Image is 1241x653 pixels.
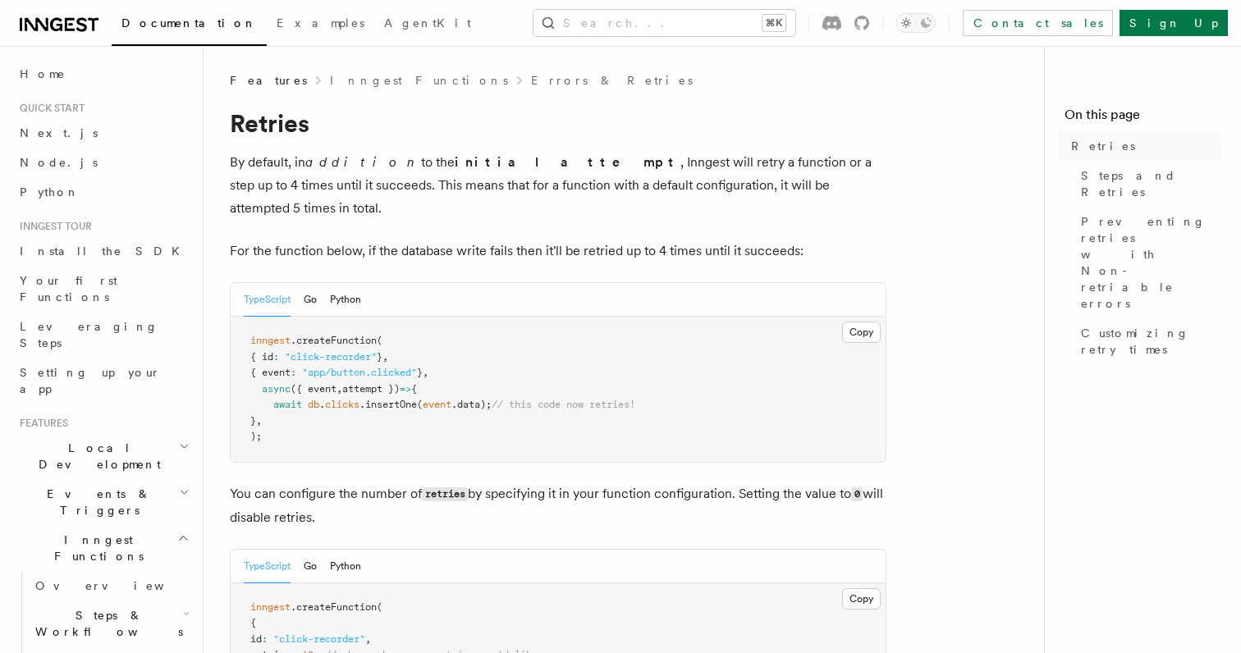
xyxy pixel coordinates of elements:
p: You can configure the number of by specifying it in your function configuration. Setting the valu... [230,482,886,529]
span: . [319,399,325,410]
span: Features [13,417,68,430]
span: ( [377,601,382,613]
span: ); [250,431,262,442]
span: Setting up your app [20,366,161,395]
button: Inngest Functions [13,525,193,571]
a: Python [13,177,193,207]
a: Next.js [13,118,193,148]
span: "click-recorder" [285,351,377,363]
a: Steps and Retries [1074,161,1221,207]
span: Overview [35,579,204,592]
span: } [377,351,382,363]
a: Your first Functions [13,266,193,312]
span: , [365,633,371,645]
a: Inngest Functions [330,72,508,89]
a: Customizing retry times [1074,318,1221,364]
span: db [308,399,319,410]
span: , [423,367,428,378]
span: Local Development [13,440,179,473]
button: TypeScript [244,283,291,317]
span: .insertOne [359,399,417,410]
span: Install the SDK [20,244,190,258]
span: "click-recorder" [273,633,365,645]
a: Sign Up [1120,10,1228,36]
button: Toggle dark mode [896,13,936,33]
span: : [262,633,268,645]
span: inngest [250,335,291,346]
span: Steps and Retries [1081,167,1221,200]
span: } [417,367,423,378]
button: Copy [842,588,881,610]
button: Events & Triggers [13,479,193,525]
span: .createFunction [291,335,377,346]
button: Go [304,283,317,317]
a: Preventing retries with Non-retriable errors [1074,207,1221,318]
button: Python [330,550,361,583]
h4: On this page [1065,105,1221,131]
a: Documentation [112,5,267,46]
a: Home [13,59,193,89]
a: Leveraging Steps [13,312,193,358]
span: => [400,383,411,395]
span: , [382,351,388,363]
button: Go [304,550,317,583]
a: AgentKit [374,5,481,44]
span: inngest [250,601,291,613]
p: By default, in to the , Inngest will retry a function or a step up to 4 times until it succeeds. ... [230,151,886,220]
kbd: ⌘K [762,15,785,31]
span: { id [250,351,273,363]
span: Quick start [13,102,85,115]
span: clicks [325,399,359,410]
span: , [256,415,262,427]
span: Home [20,66,66,82]
button: Python [330,283,361,317]
span: Next.js [20,126,98,139]
span: Retries [1071,138,1135,154]
span: } [250,415,256,427]
span: .data); [451,399,492,410]
button: Copy [842,322,881,343]
span: Node.js [20,156,98,169]
span: Inngest tour [13,220,92,233]
span: "app/button.clicked" [302,367,417,378]
p: For the function below, if the database write fails then it'll be retried up to 4 times until it ... [230,240,886,263]
em: addition [305,154,421,170]
a: Errors & Retries [531,72,693,89]
button: Search...⌘K [533,10,795,36]
span: ({ event [291,383,337,395]
span: { event [250,367,291,378]
a: Overview [29,571,193,600]
span: Steps & Workflows [29,607,183,640]
span: , [337,383,342,395]
a: Install the SDK [13,236,193,266]
button: Steps & Workflows [29,600,193,646]
h1: Retries [230,108,886,138]
span: ( [377,335,382,346]
a: Retries [1065,131,1221,161]
span: event [423,399,451,410]
button: Local Development [13,433,193,479]
code: 0 [851,487,863,501]
span: async [262,383,291,395]
span: Customizing retry times [1081,325,1221,358]
button: TypeScript [244,550,291,583]
span: Features [230,72,307,89]
span: : [291,367,296,378]
span: Leveraging Steps [20,320,158,349]
span: { [411,383,417,395]
span: Inngest Functions [13,532,177,564]
span: Examples [277,16,364,30]
span: await [273,399,302,410]
span: { [250,617,256,628]
span: .createFunction [291,601,377,613]
a: Setting up your app [13,358,193,404]
span: Documentation [121,16,257,30]
span: Your first Functions [20,274,117,304]
a: Contact sales [963,10,1113,36]
a: Node.js [13,148,193,177]
span: id [250,633,262,645]
span: Events & Triggers [13,486,179,518]
code: retries [422,487,468,501]
span: : [273,351,279,363]
span: ( [417,399,423,410]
